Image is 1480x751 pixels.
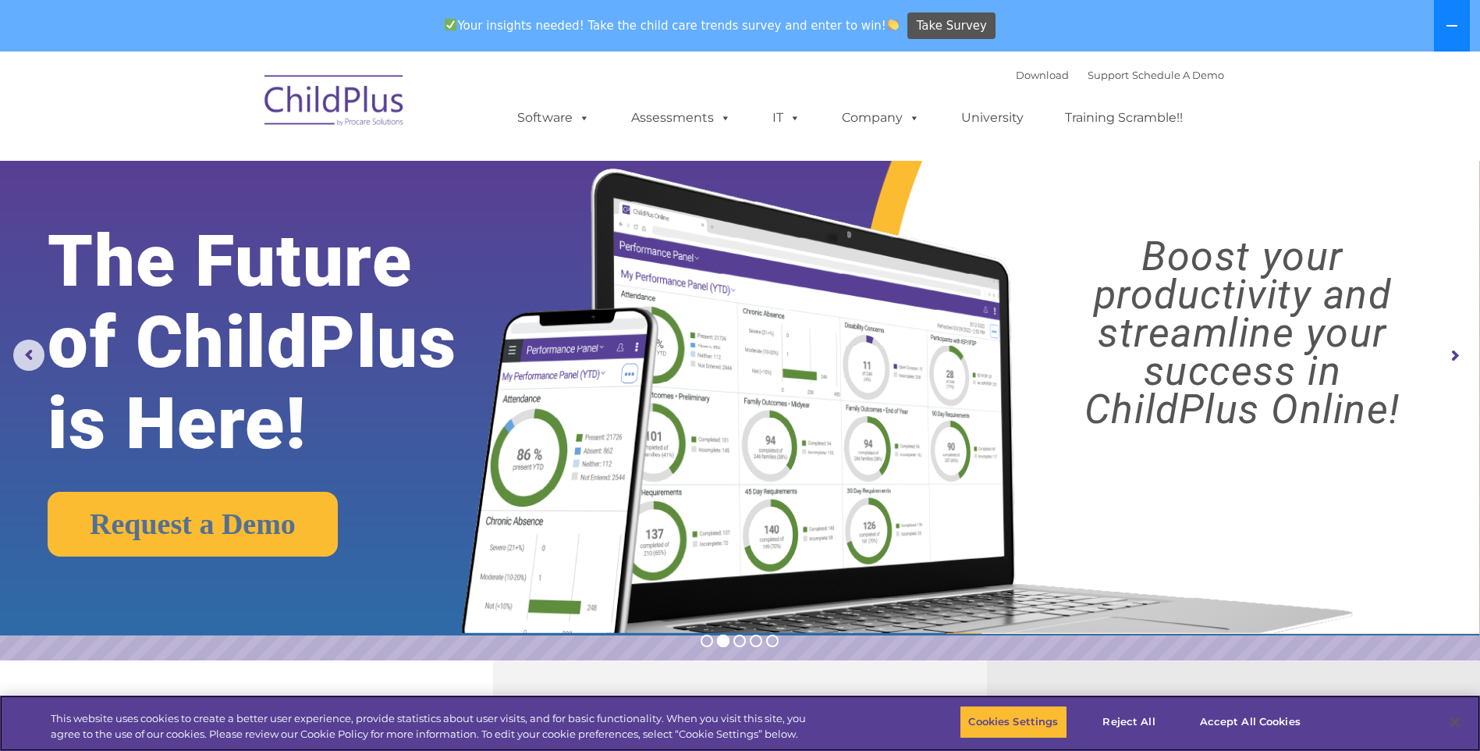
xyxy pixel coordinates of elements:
[1191,706,1309,739] button: Accept All Cookies
[960,706,1067,739] button: Cookies Settings
[48,492,338,557] a: Request a Demo
[1016,69,1224,81] font: |
[445,19,456,30] img: ✅
[438,10,906,41] span: Your insights needed! Take the child care trends survey and enter to win!
[907,12,996,40] a: Take Survey
[217,103,264,115] span: Last name
[917,12,987,40] span: Take Survey
[1088,69,1129,81] a: Support
[946,102,1039,133] a: University
[1438,705,1472,739] button: Close
[826,102,935,133] a: Company
[48,221,520,464] rs-layer: The Future of ChildPlus is Here!
[1023,237,1462,429] rs-layer: Boost your productivity and streamline your success in ChildPlus Online!
[257,64,413,142] img: ChildPlus by Procare Solutions
[51,711,814,742] div: This website uses cookies to create a better user experience, provide statistics about user visit...
[1016,69,1069,81] a: Download
[502,102,605,133] a: Software
[217,167,283,179] span: Phone number
[757,102,816,133] a: IT
[1132,69,1224,81] a: Schedule A Demo
[887,19,899,30] img: 👏
[616,102,747,133] a: Assessments
[1081,706,1178,739] button: Reject All
[1049,102,1198,133] a: Training Scramble!!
